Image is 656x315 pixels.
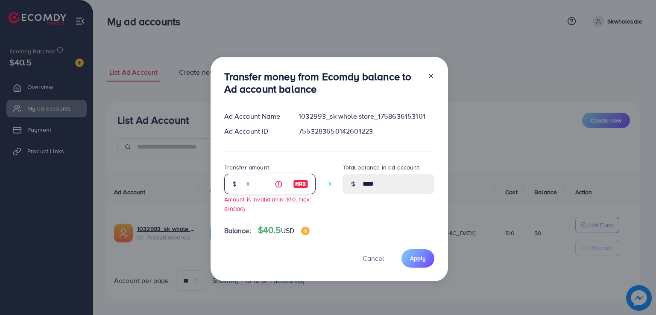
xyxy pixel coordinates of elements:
span: Balance: [224,226,251,236]
img: image [301,227,310,235]
h3: Transfer money from Ecomdy balance to Ad account balance [224,70,421,95]
span: Apply [410,254,426,262]
button: Apply [401,249,434,268]
div: Ad Account ID [217,126,292,136]
div: Ad Account Name [217,111,292,121]
div: 7553283650142601223 [292,126,441,136]
div: 1032993_sk whole store_1758636153101 [292,111,441,121]
span: USD [281,226,294,235]
h4: $40.5 [258,225,310,236]
span: Cancel [363,254,384,263]
label: Transfer amount [224,163,269,172]
button: Cancel [352,249,395,268]
label: Total balance in ad account [343,163,419,172]
img: image [293,179,308,189]
small: Amount is invalid (min: $10, max: $10000) [224,195,311,213]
